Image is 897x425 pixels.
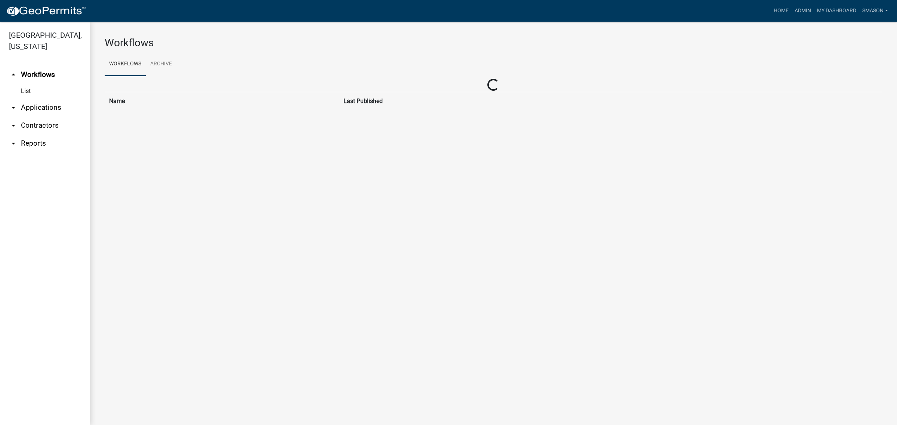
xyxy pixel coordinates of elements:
[814,4,859,18] a: My Dashboard
[105,52,146,76] a: Workflows
[771,4,792,18] a: Home
[146,52,176,76] a: Archive
[9,121,18,130] i: arrow_drop_down
[792,4,814,18] a: Admin
[105,37,882,49] h3: Workflows
[9,103,18,112] i: arrow_drop_down
[339,92,797,110] th: Last Published
[9,70,18,79] i: arrow_drop_up
[859,4,891,18] a: Smason
[9,139,18,148] i: arrow_drop_down
[105,92,339,110] th: Name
